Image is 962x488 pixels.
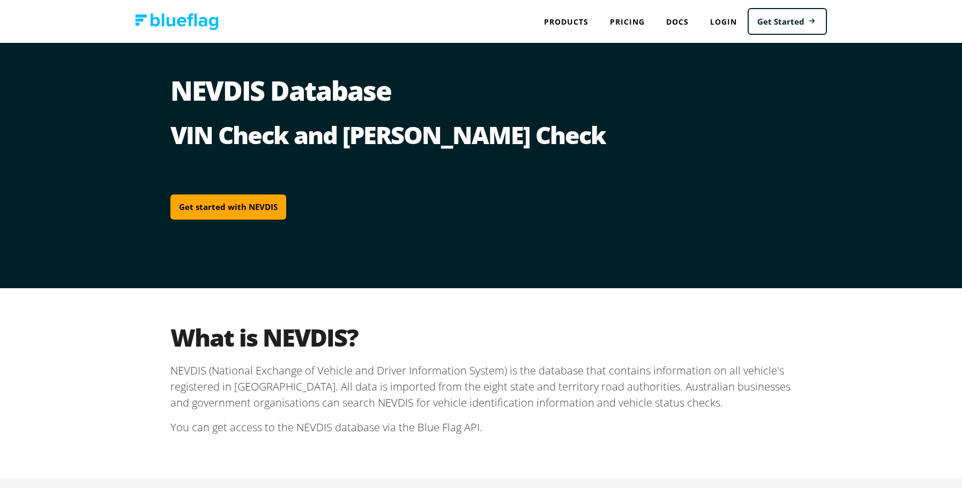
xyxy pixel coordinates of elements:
h2: What is NEVDIS? [170,322,792,352]
img: Blue Flag logo [135,13,219,30]
p: NEVDIS (National Exchange of Vehicle and Driver Information System) is the database that contains... [170,363,792,411]
div: Products [533,11,599,33]
a: Pricing [599,11,655,33]
p: You can get access to the NEVDIS database via the Blue Flag API. [170,411,792,444]
h2: VIN Check and [PERSON_NAME] Check [170,120,792,149]
a: Login to Blue Flag application [699,11,748,33]
a: Docs [655,11,699,33]
a: Get started with NEVDIS [170,194,286,220]
h1: NEVDIS Database [170,77,792,120]
a: Get Started [748,8,827,35]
